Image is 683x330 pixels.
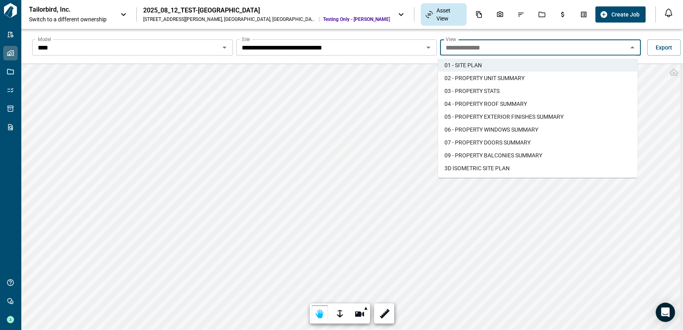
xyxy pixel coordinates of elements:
[595,6,646,23] button: Create Job
[421,3,466,26] div: Asset View
[323,16,390,23] span: Testing Only - [PERSON_NAME]
[444,126,538,134] span: 06 - PROPERTY WINDOWS SUMMARY
[219,42,230,53] button: Open
[29,15,112,23] span: Switch to a different ownership
[575,8,592,21] div: Takeoff Center
[38,36,51,43] label: Model
[444,164,510,172] span: 3D ISOMETRIC SITE PLAN​
[662,6,675,19] button: Open notification feed
[444,151,542,159] span: 09 - PROPERTY BALCONIES SUMMARY
[423,42,434,53] button: Open
[444,74,525,82] span: 02 - PROPERTY UNIT SUMMARY
[512,8,529,21] div: Issues & Info
[656,43,672,52] span: Export
[143,6,390,14] div: 2025_08_12_TEST-[GEOGRAPHIC_DATA]
[444,138,531,146] span: 07 - PROPERTY DOORS SUMMARY
[444,61,482,69] span: 01 - SITE PLAN
[242,36,250,43] label: Site
[471,8,488,21] div: Documents
[444,87,500,95] span: 03 - PROPERTY STATS
[611,10,639,19] span: Create Job
[29,6,101,14] p: Tailorbird, Inc.
[492,8,508,21] div: Photos
[627,42,638,53] button: Close
[143,16,316,23] div: [STREET_ADDRESS][PERSON_NAME] , [GEOGRAPHIC_DATA] , [GEOGRAPHIC_DATA]
[533,8,550,21] div: Jobs
[647,39,681,56] button: Export
[436,6,461,23] span: Asset View
[656,303,675,322] div: Open Intercom Messenger
[446,36,456,43] label: View
[444,113,564,121] span: 05 - PROPERTY EXTERIOR FINISHES SUMMARY
[554,8,571,21] div: Budgets
[444,100,527,108] span: 04 - PROPERTY ROOF SUMMARY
